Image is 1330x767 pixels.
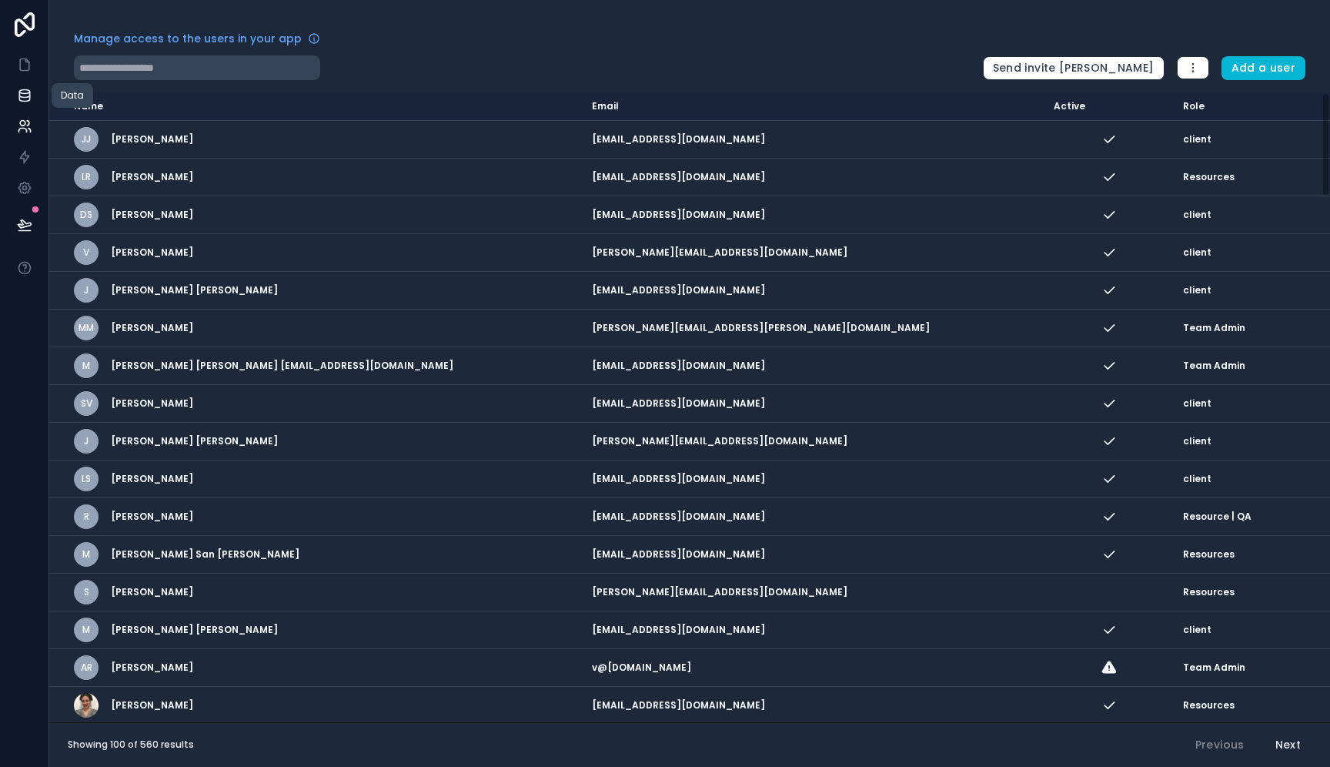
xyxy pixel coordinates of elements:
td: [PERSON_NAME][EMAIL_ADDRESS][PERSON_NAME][DOMAIN_NAME] [583,310,1044,347]
span: Resources [1183,548,1235,561]
span: [PERSON_NAME] [PERSON_NAME] [111,435,278,447]
span: client [1183,624,1211,636]
button: Send invite [PERSON_NAME] [983,56,1165,81]
td: [EMAIL_ADDRESS][DOMAIN_NAME] [583,498,1044,536]
span: [PERSON_NAME] [111,511,193,523]
span: [PERSON_NAME] [111,397,193,410]
span: [PERSON_NAME] [PERSON_NAME] [111,624,278,636]
td: v@[DOMAIN_NAME] [583,649,1044,687]
span: Resources [1183,586,1235,598]
td: [EMAIL_ADDRESS][DOMAIN_NAME] [583,347,1044,385]
td: [PERSON_NAME][EMAIL_ADDRESS][DOMAIN_NAME] [583,234,1044,272]
span: M [82,624,90,636]
span: Team Admin [1183,661,1245,674]
span: J [84,284,89,296]
td: [EMAIL_ADDRESS][DOMAIN_NAME] [583,196,1044,234]
th: Active [1044,92,1174,121]
span: Resource | QA [1183,511,1251,523]
span: MM [79,322,94,334]
span: client [1183,435,1211,447]
span: client [1183,473,1211,485]
span: JJ [82,133,91,146]
div: Data [61,89,84,102]
span: Resources [1183,699,1235,712]
span: J [84,435,89,447]
span: [PERSON_NAME] [111,171,193,183]
td: [EMAIL_ADDRESS][DOMAIN_NAME] [583,687,1044,725]
span: [PERSON_NAME] [111,473,193,485]
th: Name [49,92,583,121]
td: [EMAIL_ADDRESS][DOMAIN_NAME] [583,121,1044,159]
td: [EMAIL_ADDRESS][DOMAIN_NAME] [583,461,1044,498]
th: Email [583,92,1044,121]
span: LR [82,171,91,183]
span: [PERSON_NAME] [111,586,193,598]
span: Resources [1183,171,1235,183]
span: Team Admin [1183,322,1245,334]
div: scrollable content [49,92,1330,722]
span: [PERSON_NAME] [111,322,193,334]
a: Manage access to the users in your app [74,31,320,46]
span: [PERSON_NAME] San [PERSON_NAME] [111,548,299,561]
span: S [84,586,89,598]
span: SV [81,397,92,410]
span: client [1183,246,1211,259]
span: client [1183,133,1211,146]
button: Next [1265,732,1312,759]
span: DS [80,209,92,221]
span: Showing 100 of 560 results [68,739,194,751]
span: [PERSON_NAME] [PERSON_NAME] [111,284,278,296]
span: Manage access to the users in your app [74,31,302,46]
td: [PERSON_NAME][EMAIL_ADDRESS][DOMAIN_NAME] [583,574,1044,611]
span: [PERSON_NAME] [111,661,193,674]
td: [EMAIL_ADDRESS][DOMAIN_NAME] [583,385,1044,423]
span: client [1183,397,1211,410]
td: [PERSON_NAME][EMAIL_ADDRESS][DOMAIN_NAME] [583,423,1044,461]
span: AR [81,661,92,674]
button: Add a user [1221,56,1306,81]
span: client [1183,284,1211,296]
span: Ls [82,473,91,485]
td: [EMAIL_ADDRESS][DOMAIN_NAME] [583,159,1044,196]
td: [EMAIL_ADDRESS][DOMAIN_NAME] [583,272,1044,310]
span: M [82,548,90,561]
span: Team Admin [1183,360,1245,372]
th: Role [1174,92,1286,121]
td: [EMAIL_ADDRESS][DOMAIN_NAME] [583,536,1044,574]
span: M [82,360,90,372]
span: [PERSON_NAME] [111,246,193,259]
span: [PERSON_NAME] [PERSON_NAME] [EMAIL_ADDRESS][DOMAIN_NAME] [111,360,453,372]
span: client [1183,209,1211,221]
td: [EMAIL_ADDRESS][DOMAIN_NAME] [583,611,1044,649]
span: [PERSON_NAME] [111,209,193,221]
span: [PERSON_NAME] [111,699,193,712]
span: [PERSON_NAME] [111,133,193,146]
span: R [84,511,89,523]
span: V [83,246,89,259]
